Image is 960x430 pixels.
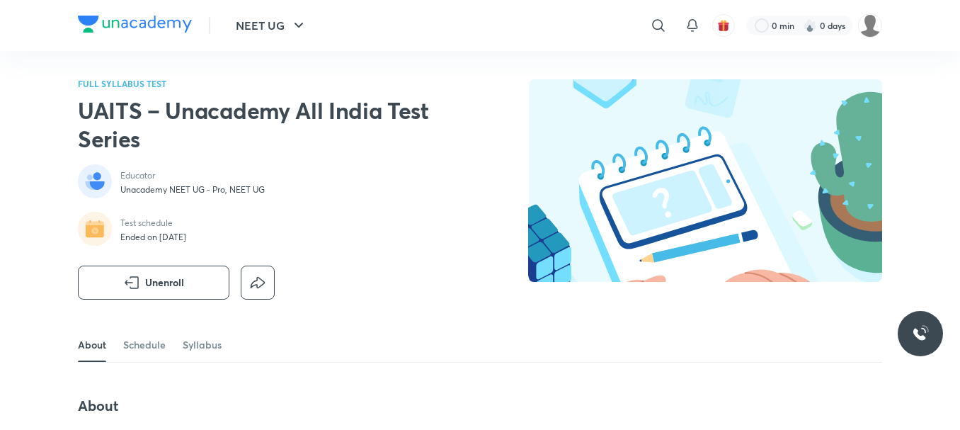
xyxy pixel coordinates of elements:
button: NEET UG [227,11,316,40]
img: avatar [717,19,730,32]
a: About [78,328,106,362]
a: Company Logo [78,16,192,36]
p: Test schedule [120,217,186,229]
h4: About [78,397,610,415]
button: Unenroll [78,266,229,300]
img: streak [803,18,817,33]
p: Unacademy NEET UG - Pro, NEET UG [120,184,265,196]
img: Company Logo [78,16,192,33]
a: Schedule [123,328,166,362]
img: Neha Aggarwal [858,13,882,38]
h2: UAITS – Unacademy All India Test Series [78,96,440,153]
p: Educator [120,170,265,181]
p: Ended on [DATE] [120,232,186,243]
button: avatar [712,14,735,37]
img: ttu [912,325,929,342]
a: Syllabus [183,328,222,362]
p: FULL SYLLABUS TEST [78,79,440,88]
span: Unenroll [145,276,184,290]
